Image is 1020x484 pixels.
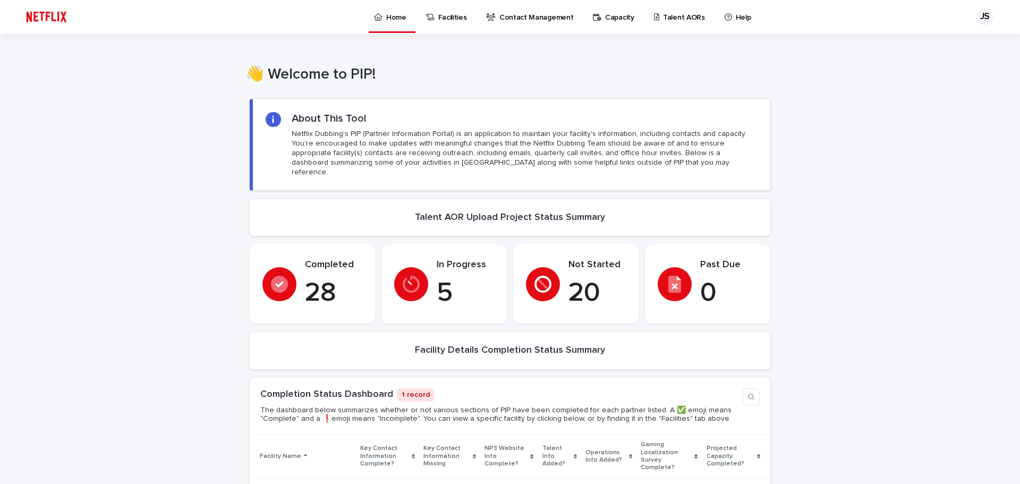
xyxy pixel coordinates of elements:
p: Completed [305,259,362,271]
p: Past Due [700,259,758,271]
div: JS [976,9,993,26]
p: In Progress [437,259,494,271]
h2: Facility Details Completion Status Summary [415,345,605,356]
h2: About This Tool [292,112,367,125]
p: 5 [437,277,494,309]
p: Projected Capacity Completed? [707,443,754,470]
a: Completion Status Dashboard [260,389,393,399]
p: The dashboard below summarizes whether or not various sections of PIP have been completed for eac... [260,406,738,424]
p: 1 record [397,388,434,402]
p: Not Started [568,259,626,271]
p: 0 [700,277,758,309]
p: 28 [305,277,362,309]
p: 20 [568,277,626,309]
p: Netflix Dubbing's PIP (Partner Information Portal) is an application to maintain your facility's ... [292,129,757,177]
p: Key Contact Information Missing [423,443,470,470]
p: Facility Name [260,451,301,462]
h1: 👋 Welcome to PIP! [245,66,766,84]
p: Key Contact Information Complete? [360,443,409,470]
h2: Talent AOR Upload Project Status Summary [415,212,605,224]
img: ifQbXi3ZQGMSEF7WDB7W [21,6,72,28]
p: Gaming Localization Survey Complete? [641,439,692,474]
p: Operations Info Added? [585,447,626,466]
p: NP3 Website Info Complete? [484,443,528,470]
p: Talent Info Added? [542,443,571,470]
